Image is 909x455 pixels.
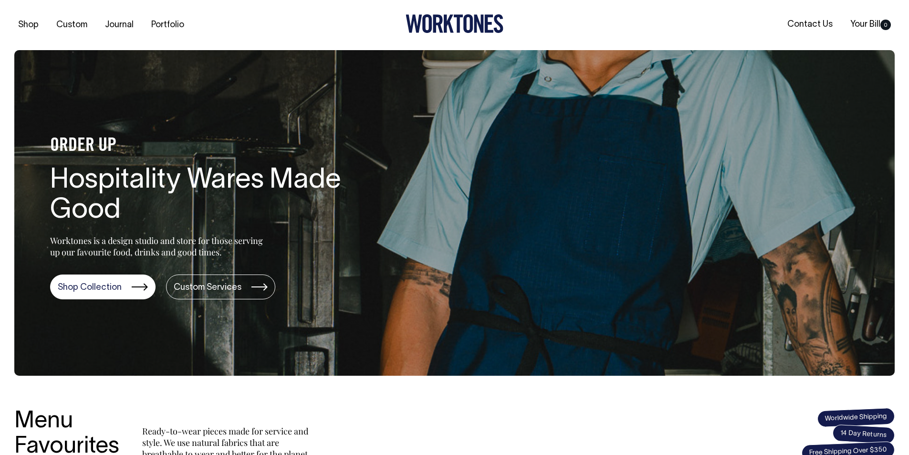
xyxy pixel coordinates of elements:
h4: ORDER UP [50,136,355,156]
a: Custom [52,17,91,33]
span: 0 [880,20,891,30]
a: Your Bill0 [846,17,895,32]
a: Shop Collection [50,275,156,299]
span: 14 Day Returns [832,424,895,444]
a: Journal [101,17,137,33]
a: Portfolio [147,17,188,33]
a: Contact Us [784,17,836,32]
a: Custom Services [166,275,275,299]
a: Shop [14,17,42,33]
h1: Hospitality Wares Made Good [50,166,355,227]
p: Worktones is a design studio and store for those serving up our favourite food, drinks and good t... [50,235,267,258]
span: Worldwide Shipping [817,407,895,427]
